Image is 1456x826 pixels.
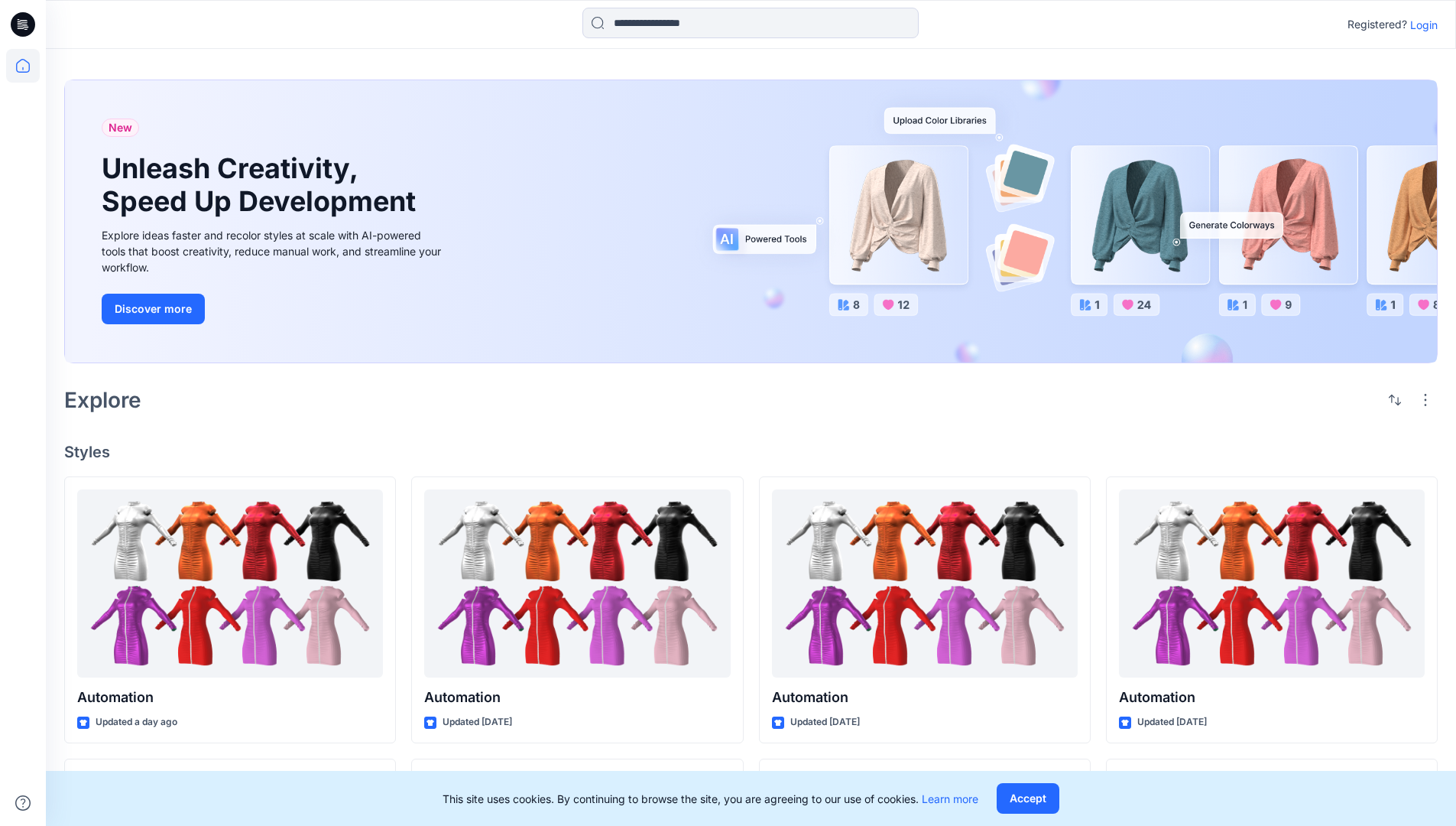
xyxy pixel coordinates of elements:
[997,783,1059,814] button: Accept
[102,227,446,275] div: Explore ideas faster and recolor styles at scale with AI-powered tools that boost creativity, red...
[102,152,423,218] h1: Unleash Creativity, Speed Up Development
[64,388,141,412] h2: Explore
[424,687,730,708] p: Automation
[102,294,205,324] button: Discover more
[64,443,1438,461] h4: Styles
[1347,15,1407,34] p: Registered?
[772,489,1078,678] a: Automation
[102,294,446,324] a: Discover more
[443,791,978,807] p: This site uses cookies. By continuing to browse the site, you are agreeing to our use of cookies.
[77,687,383,708] p: Automation
[1119,687,1425,708] p: Automation
[922,792,978,805] a: Learn more
[1119,489,1425,678] a: Automation
[424,489,730,678] a: Automation
[1137,714,1207,730] p: Updated [DATE]
[1410,17,1438,33] p: Login
[772,687,1078,708] p: Automation
[77,489,383,678] a: Automation
[109,119,132,137] span: New
[790,714,860,730] p: Updated [DATE]
[443,714,512,730] p: Updated [DATE]
[96,714,177,730] p: Updated a day ago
